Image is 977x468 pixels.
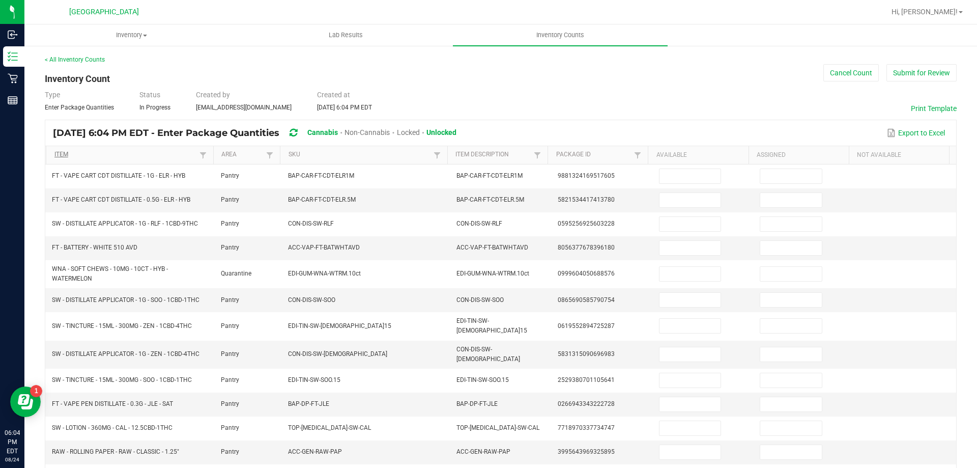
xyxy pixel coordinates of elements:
a: Filter [431,149,443,161]
iframe: Resource center [10,387,41,417]
a: Inventory [24,24,239,46]
span: [GEOGRAPHIC_DATA] [69,8,139,16]
inline-svg: Retail [8,73,18,84]
span: BAP-DP-FT-JLE [288,400,329,407]
span: 0999604050688576 [558,270,615,277]
span: 5821534417413780 [558,196,615,203]
inline-svg: Reports [8,95,18,105]
span: Created at [317,91,350,99]
span: Pantry [221,244,239,251]
span: ACC-GEN-RAW-PAP [288,448,342,455]
span: [EMAIL_ADDRESS][DOMAIN_NAME] [196,104,292,111]
span: Lab Results [315,31,377,40]
span: EDI-TIN-SW-SOO.15 [288,376,340,383]
span: Pantry [221,172,239,179]
span: CON-DIS-SW-SOO [456,296,504,304]
span: Pantry [221,220,239,227]
span: Type [45,91,60,99]
span: FT - VAPE PEN DISTILLATE - 0.3G - JLE - SAT [52,400,173,407]
span: SW - TINCTURE - 15ML - 300MG - ZEN - 1CBD-4THC [52,322,192,329]
a: Item DescriptionSortable [455,151,531,159]
div: [DATE] 6:04 PM EDT - Enter Package Quantities [53,124,464,143]
a: Inventory Counts [453,24,667,46]
span: FT - BATTERY - WHITE 510 AVD [52,244,137,251]
span: 2529380701105641 [558,376,615,383]
span: SW - DISTILLATE APPLICATOR - 1G - SOO - 1CBD-1THC [52,296,199,304]
span: Pantry [221,424,239,431]
inline-svg: Inventory [8,51,18,62]
span: BAP-CAR-FT-CDT-ELR1M [288,172,354,179]
inline-svg: Inbound [8,30,18,40]
span: SW - LOTION - 360MG - CAL - 12.5CBD-1THC [52,424,173,431]
span: CON-DIS-SW-[DEMOGRAPHIC_DATA] [456,346,520,363]
span: 7718970337734747 [558,424,615,431]
span: Inventory Count [45,73,110,84]
span: FT - VAPE CART CDT DISTILLATE - 1G - ELR - HYB [52,172,185,179]
span: Unlocked [426,128,456,136]
span: EDI-GUM-WNA-WTRM.10ct [456,270,529,277]
th: Not Available [849,146,949,164]
span: 8056377678396180 [558,244,615,251]
span: RAW - ROLLING PAPER - RAW - CLASSIC - 1.25" [52,448,179,455]
button: Submit for Review [886,64,957,81]
button: Cancel Count [823,64,879,81]
a: Lab Results [239,24,453,46]
a: Filter [197,149,209,161]
span: Pantry [221,448,239,455]
span: TOP-[MEDICAL_DATA]-SW-CAL [456,424,539,431]
span: EDI-TIN-SW-[DEMOGRAPHIC_DATA]15 [288,322,391,329]
span: 3995643969325895 [558,448,615,455]
span: Non-Cannabis [344,128,390,136]
a: Filter [631,149,644,161]
button: Export to Excel [884,124,947,142]
span: SW - TINCTURE - 15ML - 300MG - SOO - 1CBD-1THC [52,376,192,383]
span: CON-DIS-SW-RLF [456,220,502,227]
span: BAP-CAR-FT-CDT-ELR.5M [288,196,356,203]
a: Package IdSortable [556,151,632,159]
span: Enter Package Quantities [45,104,114,111]
span: Inventory Counts [523,31,598,40]
span: Pantry [221,296,239,304]
th: Assigned [749,146,849,164]
span: CON-DIS-SW-RLF [288,220,334,227]
span: CON-DIS-SW-[DEMOGRAPHIC_DATA] [288,350,387,357]
span: Hi, [PERSON_NAME]! [892,8,958,16]
span: FT - VAPE CART CDT DISTILLATE - 0.5G - ELR - HYB [52,196,190,203]
span: In Progress [139,104,170,111]
span: Pantry [221,322,239,329]
span: Inventory [25,31,238,40]
span: SW - DISTILLATE APPLICATOR - 1G - ZEN - 1CBD-4THC [52,350,199,357]
span: Cannabis [307,128,338,136]
a: ItemSortable [54,151,197,159]
a: Filter [531,149,543,161]
p: 08/24 [5,456,20,463]
span: Quarantine [221,270,251,277]
p: 06:04 PM EDT [5,428,20,456]
a: AreaSortable [221,151,264,159]
span: WNA - SOFT CHEWS - 10MG - 10CT - HYB - WATERMELON [52,265,168,282]
span: CON-DIS-SW-SOO [288,296,335,304]
button: Print Template [911,103,957,114]
th: Available [648,146,748,164]
span: 0266943343222728 [558,400,615,407]
span: Pantry [221,196,239,203]
span: 0619552894725287 [558,322,615,329]
span: ACC-VAP-FT-BATWHTAVD [456,244,528,251]
a: SKUSortable [289,151,431,159]
span: ACC-GEN-RAW-PAP [456,448,510,455]
span: 0595256925603228 [558,220,615,227]
a: < All Inventory Counts [45,56,105,63]
span: [DATE] 6:04 PM EDT [317,104,372,111]
span: Created by [196,91,230,99]
span: EDI-TIN-SW-SOO.15 [456,376,509,383]
span: ACC-VAP-FT-BATWHTAVD [288,244,360,251]
span: BAP-CAR-FT-CDT-ELR.5M [456,196,524,203]
span: EDI-TIN-SW-[DEMOGRAPHIC_DATA]15 [456,317,527,334]
span: 0865690585790754 [558,296,615,304]
span: Pantry [221,350,239,357]
span: SW - DISTILLATE APPLICATOR - 1G - RLF - 1CBD-9THC [52,220,198,227]
span: BAP-DP-FT-JLE [456,400,498,407]
span: Pantry [221,400,239,407]
iframe: Resource center unread badge [30,385,42,397]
